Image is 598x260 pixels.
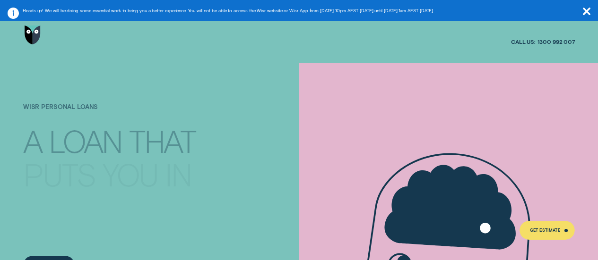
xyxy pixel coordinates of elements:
h1: Wisr Personal Loans [23,103,205,123]
span: Call us: [511,38,536,46]
img: Wisr [25,25,40,44]
a: Call us:1300 992 007 [511,38,575,46]
div: LOAN [49,126,122,156]
h4: A LOAN THAT PUTS YOU IN CONTROL [23,117,205,205]
div: THAT [129,126,195,156]
a: Get Estimate [520,221,575,240]
a: Go to home page [23,14,42,56]
div: PUTS [23,159,95,189]
div: YOU [103,159,158,189]
div: IN [165,159,191,189]
span: 1300 992 007 [537,38,575,46]
div: A [23,126,42,156]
